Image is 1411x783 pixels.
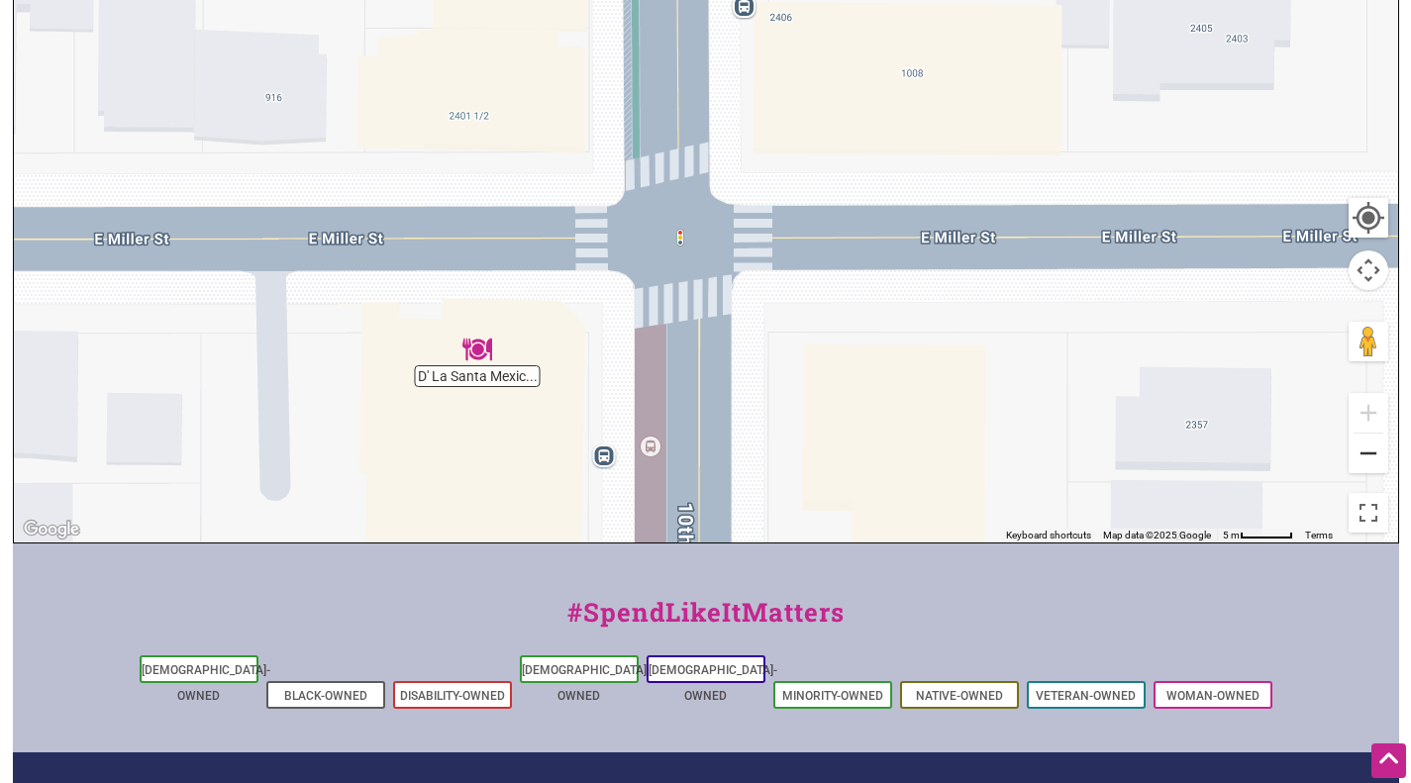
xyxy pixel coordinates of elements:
a: Woman-Owned [1166,689,1260,703]
a: Terms (opens in new tab) [1305,530,1333,540]
a: [DEMOGRAPHIC_DATA]-Owned [649,663,777,703]
a: Minority-Owned [782,689,883,703]
button: Map Scale: 5 m per 50 pixels [1217,529,1299,542]
button: Map camera controls [1349,250,1388,290]
div: D' La Santa Mexican Cuisine & Grill [454,327,500,372]
a: [DEMOGRAPHIC_DATA]-Owned [522,663,651,703]
a: Native-Owned [916,689,1003,703]
a: Black-Owned [284,689,367,703]
a: Veteran-Owned [1036,689,1136,703]
a: [DEMOGRAPHIC_DATA]-Owned [142,663,270,703]
a: Disability-Owned [400,689,505,703]
div: Scroll Back to Top [1371,743,1406,778]
img: Google [19,517,84,542]
button: Keyboard shortcuts [1006,529,1091,542]
button: Toggle fullscreen view [1347,491,1390,535]
a: Open this area in Google Maps (opens a new window) [19,517,84,542]
button: Your Location [1349,198,1388,238]
button: Zoom out [1349,434,1388,473]
span: 5 m [1223,530,1240,540]
button: Zoom in [1349,393,1388,433]
span: Map data ©2025 Google [1103,530,1211,540]
button: Drag Pegman onto the map to open Street View [1349,322,1388,361]
div: #SpendLikeItMatters [13,593,1399,651]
